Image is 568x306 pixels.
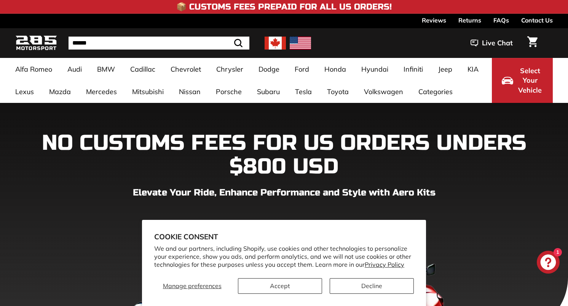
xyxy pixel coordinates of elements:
a: Alfa Romeo [8,58,60,80]
input: Search [69,37,249,50]
a: KIA [460,58,486,80]
a: Volkswagen [356,80,411,103]
a: Ford [287,58,317,80]
button: Accept [238,278,322,294]
a: Hyundai [354,58,396,80]
span: Manage preferences [163,282,222,290]
a: Privacy Policy [365,261,404,268]
a: Lexus [8,80,41,103]
a: Tesla [287,80,319,103]
span: Select Your Vehicle [517,66,543,95]
p: We and our partners, including Shopify, use cookies and other technologies to personalize your ex... [154,245,414,268]
a: Reviews [422,14,446,27]
a: Cadillac [123,58,163,80]
h1: NO CUSTOMS FEES FOR US ORDERS UNDERS $800 USD [15,131,553,178]
a: Infiniti [396,58,431,80]
h4: 📦 Customs Fees Prepaid for All US Orders! [176,2,392,11]
a: Nissan [171,80,208,103]
a: Toyota [319,80,356,103]
a: Categories [411,80,460,103]
inbox-online-store-chat: Shopify online store chat [534,251,562,276]
a: Porsche [208,80,249,103]
a: Mitsubishi [124,80,171,103]
button: Live Chat [461,34,523,53]
a: Mercedes [78,80,124,103]
a: BMW [89,58,123,80]
a: Returns [458,14,481,27]
a: Chevrolet [163,58,209,80]
h2: Cookie consent [154,232,414,241]
a: Honda [317,58,354,80]
span: Live Chat [482,38,513,48]
a: Jeep [431,58,460,80]
a: Mazda [41,80,78,103]
a: Dodge [251,58,287,80]
a: Contact Us [521,14,553,27]
a: Cart [523,30,542,56]
p: Elevate Your Ride, Enhance Performance and Style with Aero Kits [15,186,553,200]
a: Audi [60,58,89,80]
button: Manage preferences [154,278,230,294]
a: Chrysler [209,58,251,80]
button: Decline [330,278,414,294]
a: Subaru [249,80,287,103]
a: FAQs [493,14,509,27]
button: Select Your Vehicle [492,58,553,103]
img: Logo_285_Motorsport_areodynamics_components [15,34,57,52]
